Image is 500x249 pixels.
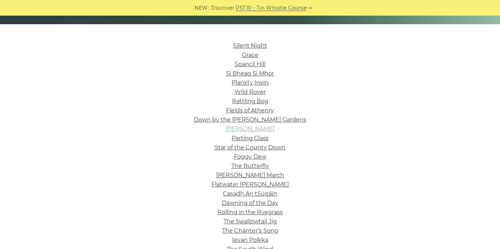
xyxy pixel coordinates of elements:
[232,98,268,105] a: Rattling Bog
[236,4,307,12] a: PST10 - Tin Whistle Course
[235,61,265,68] a: Spancil Hill
[222,227,278,234] a: The Chanter’s Song
[218,209,283,216] a: Rolling in the Ryegrass
[215,144,285,151] a: Star of the County Down
[226,126,275,132] a: [PERSON_NAME]
[231,163,269,169] a: The Butterfly
[235,89,266,95] a: Wild Rover
[242,52,258,58] a: Grace
[226,70,274,77] a: Si­ Bheag Si­ Mhor
[223,190,277,197] a: Casadh An tSúgáin
[234,153,267,160] a: Foggy Dew
[232,135,269,142] a: Parting Glass
[222,200,278,206] a: Dawning of the Day
[211,4,235,12] span: Discover
[194,116,306,123] a: Down by the [PERSON_NAME] Gardens
[226,107,274,114] a: Fields of Athenry
[194,4,209,12] span: NEW:
[224,218,277,225] a: The Swallowtail Jig
[232,237,268,243] a: Ievan Polkka
[216,172,284,179] a: [PERSON_NAME] March
[233,42,267,49] a: Silent Night
[232,79,269,86] a: Planxty Irwin
[211,181,289,188] a: Flatwater [PERSON_NAME]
